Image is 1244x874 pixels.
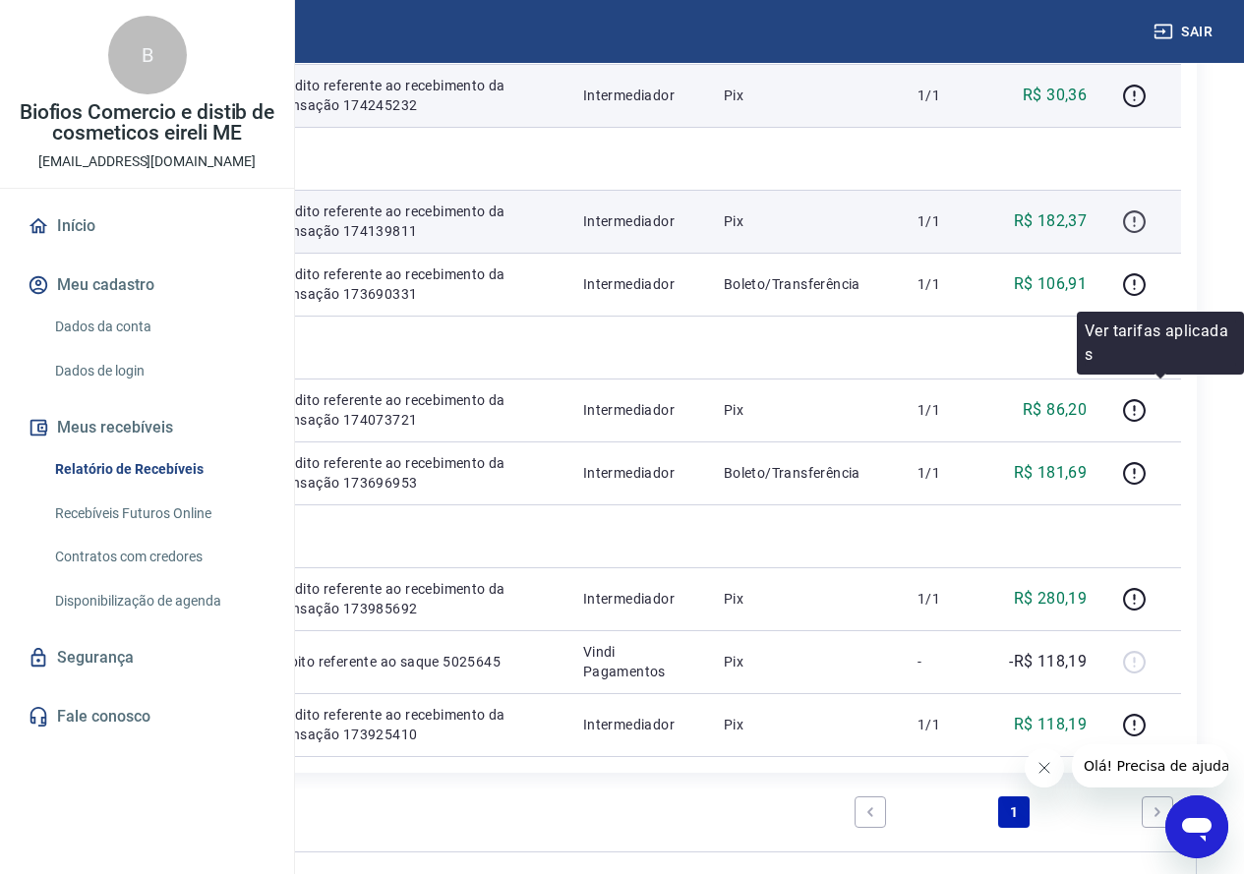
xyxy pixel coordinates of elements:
[108,16,187,94] div: B
[1014,272,1088,296] p: R$ 106,91
[583,463,692,483] p: Intermediador
[918,400,976,420] p: 1/1
[1150,14,1220,50] button: Sair
[583,715,692,734] p: Intermediador
[47,537,270,577] a: Contratos com credores
[38,151,256,172] p: [EMAIL_ADDRESS][DOMAIN_NAME]
[855,796,886,828] a: Previous page
[998,796,1030,828] a: Page 1 is your current page
[724,86,886,105] p: Pix
[273,264,552,304] p: Crédito referente ao recebimento da transação 173690331
[1142,796,1173,828] a: Next page
[583,642,692,681] p: Vindi Pagamentos
[1014,209,1088,233] p: R$ 182,37
[583,211,692,231] p: Intermediador
[47,581,270,621] a: Disponibilização de agenda
[1014,461,1088,485] p: R$ 181,69
[24,695,270,738] a: Fale conosco
[273,202,552,241] p: Crédito referente ao recebimento da transação 174139811
[273,705,552,744] p: Crédito referente ao recebimento da transação 173925410
[918,589,976,609] p: 1/1
[1165,795,1228,858] iframe: Botão para abrir a janela de mensagens
[47,351,270,391] a: Dados de login
[47,494,270,534] a: Recebíveis Futuros Online
[273,579,552,618] p: Crédito referente ao recebimento da transação 173985692
[724,211,886,231] p: Pix
[12,14,165,29] span: Olá! Precisa de ajuda?
[1023,398,1087,422] p: R$ 86,20
[273,390,552,430] p: Crédito referente ao recebimento da transação 174073721
[724,589,886,609] p: Pix
[724,652,886,671] p: Pix
[1072,744,1228,787] iframe: Mensagem da empresa
[47,307,270,347] a: Dados da conta
[724,715,886,734] p: Pix
[918,274,976,294] p: 1/1
[847,788,1181,836] ul: Pagination
[16,102,278,144] p: Biofios Comercio e distib de cosmeticos eireli ME
[24,263,270,307] button: Meu cadastro
[724,463,886,483] p: Boleto/Transferência
[583,274,692,294] p: Intermediador
[918,211,976,231] p: 1/1
[1023,84,1087,107] p: R$ 30,36
[583,400,692,420] p: Intermediador
[24,204,270,248] a: Início
[273,453,552,493] p: Crédito referente ao recebimento da transação 173696953
[24,406,270,449] button: Meus recebíveis
[1025,748,1064,787] iframe: Fechar mensagem
[47,449,270,490] a: Relatório de Recebíveis
[1009,650,1087,673] p: -R$ 118,19
[918,86,976,105] p: 1/1
[1014,587,1088,611] p: R$ 280,19
[724,274,886,294] p: Boleto/Transferência
[273,76,552,115] p: Crédito referente ao recebimento da transação 174245232
[583,589,692,609] p: Intermediador
[583,86,692,105] p: Intermediador
[1085,320,1236,367] p: Ver tarifas aplicadas
[918,715,976,734] p: 1/1
[724,400,886,420] p: Pix
[24,636,270,679] a: Segurança
[273,652,552,671] p: Débito referente ao saque 5025645
[918,652,976,671] p: -
[918,463,976,483] p: 1/1
[1014,713,1088,736] p: R$ 118,19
